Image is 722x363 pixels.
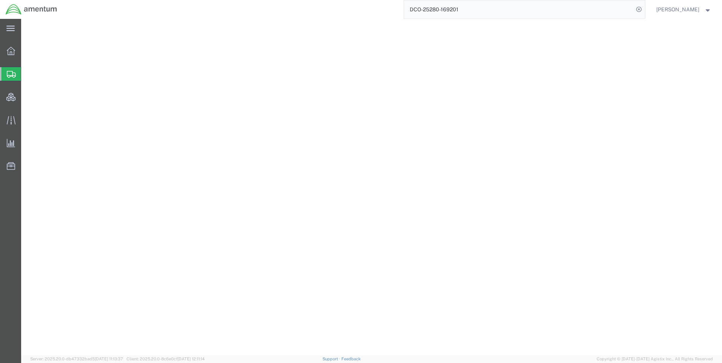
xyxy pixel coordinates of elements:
[341,357,361,361] a: Feedback
[95,357,123,361] span: [DATE] 11:13:37
[656,5,712,14] button: [PERSON_NAME]
[404,0,634,18] input: Search for shipment number, reference number
[322,357,341,361] a: Support
[127,357,205,361] span: Client: 2025.20.0-8c6e0cf
[597,356,713,362] span: Copyright © [DATE]-[DATE] Agistix Inc., All Rights Reserved
[30,357,123,361] span: Server: 2025.20.0-db47332bad5
[656,5,699,14] span: Ray Cheatteam
[177,357,205,361] span: [DATE] 12:11:14
[5,4,57,15] img: logo
[21,19,722,355] iframe: FS Legacy Container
